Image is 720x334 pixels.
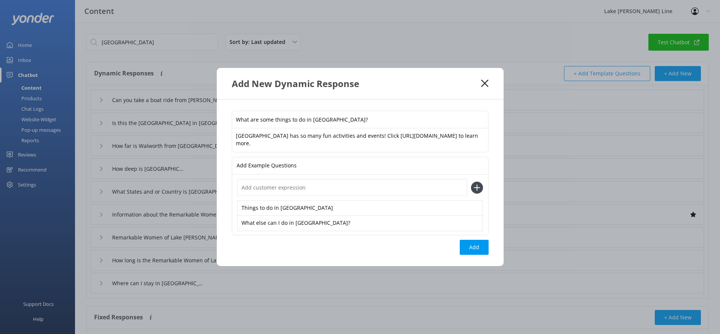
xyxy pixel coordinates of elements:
[237,215,483,231] div: What else can I do in [GEOGRAPHIC_DATA]?
[237,157,297,174] p: Add Example Questions
[237,179,467,196] input: Add customer expression
[232,111,488,128] input: Type a new question...
[481,80,488,87] button: Close
[232,77,481,90] div: Add New Dynamic Response
[460,240,489,255] button: Add
[232,128,488,152] textarea: [GEOGRAPHIC_DATA] has so many fun activities and events! Click [URL][DOMAIN_NAME] to learn more.
[237,200,483,216] div: Things to do in [GEOGRAPHIC_DATA]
